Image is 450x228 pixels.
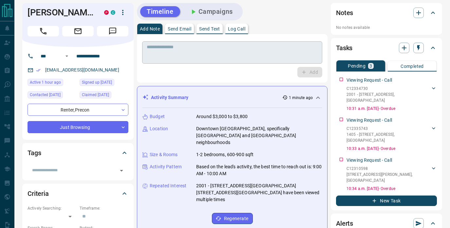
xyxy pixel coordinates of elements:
[168,27,191,31] p: Send Email
[150,125,168,132] p: Location
[228,27,245,31] p: Log Call
[347,146,437,152] p: 10:33 a.m. [DATE] - Overdue
[347,77,392,84] p: Viewing Request - Call
[62,26,94,36] span: Email
[369,64,372,68] p: 3
[97,26,128,36] span: Message
[347,92,430,103] p: 2001 - [STREET_ADDRESS] , [GEOGRAPHIC_DATA]
[196,113,248,120] p: Around $3,000 to $3,800
[28,7,94,18] h1: [PERSON_NAME]
[80,79,128,88] div: Mon Apr 11 2022
[28,148,41,158] h2: Tags
[347,84,437,105] div: C123347302001 - [STREET_ADDRESS],[GEOGRAPHIC_DATA]
[336,8,353,18] h2: Notes
[63,52,71,60] button: Open
[347,126,430,132] p: C12335743
[80,91,128,100] div: Thu Feb 22 2024
[196,182,322,203] p: 2001 - [STREET_ADDRESS][GEOGRAPHIC_DATA][STREET_ADDRESS][GEOGRAPHIC_DATA] have been viewed multip...
[196,125,322,146] p: Downtown [GEOGRAPHIC_DATA], specifically [GEOGRAPHIC_DATA] and [GEOGRAPHIC_DATA] neighbourhoods
[150,182,186,189] p: Repeated Interest
[347,166,430,172] p: C12310598
[28,186,128,201] div: Criteria
[289,95,313,101] p: 1 minute ago
[28,145,128,161] div: Tags
[150,163,182,170] p: Activity Pattern
[347,186,437,192] p: 10:34 a.m. [DATE] - Overdue
[347,106,437,112] p: 10:31 a.m. [DATE] - Overdue
[28,104,128,116] div: Renter , Precon
[28,121,128,133] div: Just Browsing
[111,10,115,15] div: condos.ca
[212,213,253,224] button: Regenerate
[28,26,59,36] span: Call
[117,166,126,175] button: Open
[150,113,165,120] p: Budget
[348,64,366,68] p: Pending
[45,67,119,73] a: [EMAIL_ADDRESS][DOMAIN_NAME]
[140,6,180,17] button: Timeline
[140,27,160,31] p: Add Note
[80,205,128,211] p: Timeframe:
[336,43,352,53] h2: Tasks
[36,68,41,73] svg: Email Verified
[347,132,430,143] p: 1405 - [STREET_ADDRESS] , [GEOGRAPHIC_DATA]
[30,79,61,86] span: Active 1 hour ago
[28,205,76,211] p: Actively Searching:
[28,91,76,100] div: Sat Jan 20 2024
[30,92,61,98] span: Contacted [DATE]
[183,6,239,17] button: Campaigns
[196,163,322,177] p: Based on the lead's activity, the best time to reach out is: 9:00 AM - 10:00 AM
[196,151,253,158] p: 1-2 bedrooms, 600-900 sqft
[28,188,49,199] h2: Criteria
[150,151,178,158] p: Size & Rooms
[347,172,430,183] p: [STREET_ADDRESS][PERSON_NAME] , [GEOGRAPHIC_DATA]
[336,40,437,56] div: Tasks
[347,164,437,185] div: C12310598[STREET_ADDRESS][PERSON_NAME],[GEOGRAPHIC_DATA]
[104,10,109,15] div: property.ca
[347,157,392,164] p: Viewing Request - Call
[336,25,437,31] p: No notes available
[82,79,112,86] span: Signed up [DATE]
[82,92,109,98] span: Claimed [DATE]
[347,86,430,92] p: C12334730
[142,92,322,104] div: Activity Summary1 minute ago
[336,196,437,206] button: New Task
[151,94,188,101] p: Activity Summary
[401,64,424,69] p: Completed
[347,117,392,124] p: Viewing Request - Call
[347,124,437,145] div: C123357431405 - [STREET_ADDRESS],[GEOGRAPHIC_DATA]
[199,27,220,31] p: Send Text
[28,79,76,88] div: Sat Aug 16 2025
[336,5,437,21] div: Notes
